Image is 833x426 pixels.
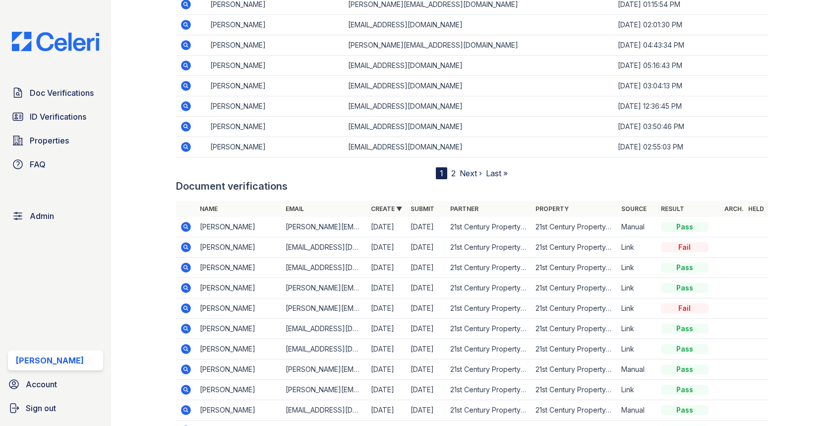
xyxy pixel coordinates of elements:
td: [DATE] 05:16:43 PM [614,56,726,76]
span: Properties [30,135,69,146]
td: [EMAIL_ADDRESS][DOMAIN_NAME] [344,15,614,35]
td: [PERSON_NAME] [196,298,281,319]
td: Manual [617,359,657,380]
td: 21st Century Property Management [532,237,617,258]
td: [DATE] [407,217,446,237]
a: Sign out [4,398,107,418]
td: Link [617,278,657,298]
td: 21st Century Property Management - JCAS [532,258,617,278]
div: Pass [661,222,709,232]
td: [PERSON_NAME] [196,217,281,237]
td: 21st Century Property Management [446,400,532,421]
td: [DATE] 02:01:30 PM [614,15,726,35]
div: Pass [661,283,709,293]
td: [DATE] [407,339,446,359]
td: [EMAIL_ADDRESS][DOMAIN_NAME] [344,117,614,137]
span: ID Verifications [30,111,86,123]
a: ID Verifications [8,107,103,127]
div: Pass [661,385,709,395]
td: [PERSON_NAME] [206,117,344,137]
a: Next › [460,168,482,178]
a: Source [621,205,647,213]
a: Arch. [724,205,744,213]
td: 21st Century Property Management [446,278,532,298]
td: [DATE] [407,237,446,258]
td: [PERSON_NAME][EMAIL_ADDRESS][DOMAIN_NAME] [282,217,367,237]
td: [DATE] 04:43:34 PM [614,35,726,56]
div: Document verifications [176,179,768,193]
td: [PERSON_NAME] [206,35,344,56]
span: Account [26,378,57,390]
td: 21st Century Property Management - JCAS [532,400,617,421]
td: [PERSON_NAME] [206,15,344,35]
span: Doc Verifications [30,87,94,99]
td: 21st Century Property Management [446,319,532,339]
td: [PERSON_NAME] [196,319,281,339]
td: [EMAIL_ADDRESS][DOMAIN_NAME] [344,137,614,157]
td: [DATE] [407,400,446,421]
div: Fail [661,242,709,252]
td: [DATE] [367,298,407,319]
td: 21st Century Property Management [446,298,532,319]
div: Pass [661,364,709,374]
a: Name [200,205,218,213]
td: [DATE] 12:36:45 PM [614,96,726,117]
td: [PERSON_NAME][EMAIL_ADDRESS][DOMAIN_NAME] [344,35,614,56]
a: Create ▼ [371,205,402,213]
td: 21st Century Property Management - JCAS [532,278,617,298]
td: [EMAIL_ADDRESS][DOMAIN_NAME] [344,56,614,76]
td: [DATE] [367,339,407,359]
td: 21st Century Property Management [446,258,532,278]
td: [EMAIL_ADDRESS][DOMAIN_NAME] [282,339,367,359]
td: [PERSON_NAME] [206,56,344,76]
td: [PERSON_NAME] [196,258,281,278]
a: Properties [8,131,103,150]
td: [EMAIL_ADDRESS][DOMAIN_NAME] [282,258,367,278]
td: [PERSON_NAME][EMAIL_ADDRESS][DOMAIN_NAME] [282,278,367,298]
div: Pass [661,344,709,354]
td: [DATE] [407,278,446,298]
td: [DATE] [367,237,407,258]
td: 21st Century Property Management [532,339,617,359]
td: Link [617,258,657,278]
div: [PERSON_NAME] [16,355,84,366]
td: [DATE] [367,217,407,237]
td: [DATE] [367,278,407,298]
td: Manual [617,400,657,421]
span: Admin [30,210,54,222]
td: [PERSON_NAME] [196,339,281,359]
a: Doc Verifications [8,83,103,103]
td: [DATE] [407,380,446,400]
td: [EMAIL_ADDRESS][DOMAIN_NAME] [344,76,614,96]
td: [DATE] [407,298,446,319]
td: [DATE] 03:50:46 PM [614,117,726,137]
a: Last » [486,168,508,178]
td: [DATE] [407,258,446,278]
td: [PERSON_NAME][EMAIL_ADDRESS][DOMAIN_NAME] [282,359,367,380]
td: Manual [617,217,657,237]
td: [DATE] [367,380,407,400]
td: 21st Century Property Management [446,237,532,258]
div: Pass [661,263,709,273]
td: [PERSON_NAME][EMAIL_ADDRESS][DOMAIN_NAME] [282,298,367,319]
td: 21st Century Property Management [446,359,532,380]
a: Partner [450,205,478,213]
td: [PERSON_NAME] [206,76,344,96]
td: [DATE] 03:04:13 PM [614,76,726,96]
span: Sign out [26,402,56,414]
td: 21st Century Property Management [446,380,532,400]
a: Held [748,205,764,213]
td: [DATE] [367,400,407,421]
td: [DATE] 02:55:03 PM [614,137,726,157]
td: [PERSON_NAME] [206,96,344,117]
div: 1 [436,167,447,179]
td: [DATE] [367,258,407,278]
td: [DATE] [407,359,446,380]
td: [DATE] [407,319,446,339]
td: [DATE] [367,319,407,339]
td: Link [617,380,657,400]
td: 21st Century Property Management [446,339,532,359]
td: [PERSON_NAME] [196,278,281,298]
td: 21st Century Property Management - JCAS [532,359,617,380]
